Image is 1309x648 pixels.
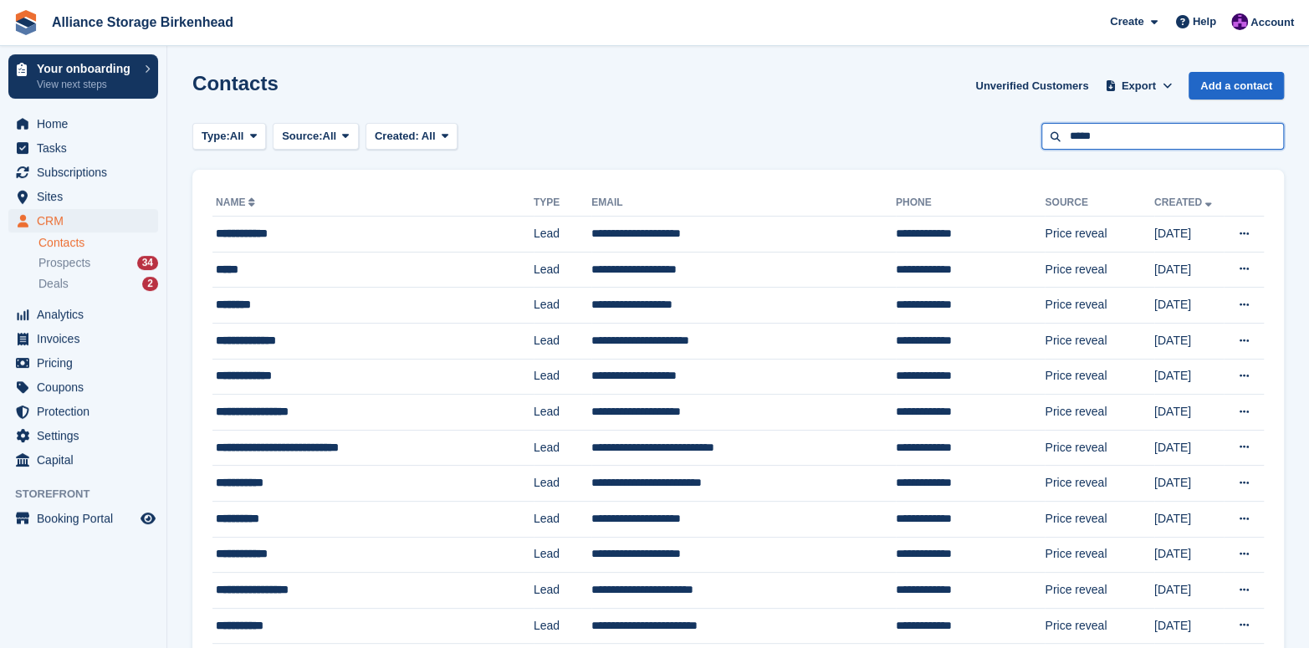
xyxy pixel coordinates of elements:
button: Created: All [366,123,458,151]
span: Analytics [37,303,137,326]
a: menu [8,303,158,326]
a: Unverified Customers [969,72,1095,99]
button: Export [1102,72,1175,99]
a: menu [8,136,158,160]
span: Sites [37,185,137,208]
a: menu [8,327,158,350]
td: [DATE] [1154,537,1224,573]
td: Price reveal [1045,501,1153,537]
span: Prospects [38,255,90,271]
td: Lead [534,608,591,644]
span: Help [1193,13,1216,30]
td: Lead [534,573,591,609]
td: Price reveal [1045,217,1153,253]
td: Lead [534,323,591,359]
td: Lead [534,395,591,431]
span: Export [1122,78,1156,94]
th: Type [534,190,591,217]
td: Lead [534,288,591,324]
th: Source [1045,190,1153,217]
td: Price reveal [1045,395,1153,431]
a: Your onboarding View next steps [8,54,158,99]
span: Subscriptions [37,161,137,184]
td: Lead [534,537,591,573]
span: Account [1250,14,1294,31]
td: Lead [534,217,591,253]
span: Protection [37,400,137,423]
a: Add a contact [1189,72,1284,99]
span: Source: [282,128,322,145]
td: Lead [534,466,591,502]
span: CRM [37,209,137,232]
td: Lead [534,252,591,288]
td: [DATE] [1154,323,1224,359]
td: [DATE] [1154,217,1224,253]
span: Invoices [37,327,137,350]
span: Capital [37,448,137,472]
td: Price reveal [1045,288,1153,324]
span: All [323,128,337,145]
td: [DATE] [1154,395,1224,431]
span: Deals [38,276,69,292]
span: Settings [37,424,137,447]
a: menu [8,209,158,232]
a: Name [216,196,258,208]
td: Price reveal [1045,359,1153,395]
td: Price reveal [1045,252,1153,288]
th: Phone [896,190,1045,217]
th: Email [591,190,896,217]
a: menu [8,351,158,375]
span: Booking Portal [37,507,137,530]
td: Price reveal [1045,430,1153,466]
button: Type: All [192,123,266,151]
a: Deals 2 [38,275,158,293]
td: [DATE] [1154,252,1224,288]
a: menu [8,112,158,135]
a: Contacts [38,235,158,251]
td: Lead [534,501,591,537]
td: [DATE] [1154,573,1224,609]
span: Coupons [37,375,137,399]
a: menu [8,448,158,472]
img: stora-icon-8386f47178a22dfd0bd8f6a31ec36ba5ce8667c1dd55bd0f319d3a0aa187defe.svg [13,10,38,35]
button: Source: All [273,123,359,151]
a: menu [8,375,158,399]
td: Price reveal [1045,573,1153,609]
td: [DATE] [1154,430,1224,466]
a: menu [8,424,158,447]
span: Type: [202,128,230,145]
td: Price reveal [1045,608,1153,644]
span: Home [37,112,137,135]
img: Romilly Norton [1231,13,1248,30]
span: Storefront [15,486,166,503]
span: All [230,128,244,145]
a: Alliance Storage Birkenhead [45,8,240,36]
a: menu [8,161,158,184]
td: [DATE] [1154,608,1224,644]
span: Pricing [37,351,137,375]
a: Preview store [138,508,158,528]
td: Lead [534,430,591,466]
a: menu [8,400,158,423]
h1: Contacts [192,72,279,94]
td: Lead [534,359,591,395]
p: View next steps [37,77,136,92]
span: Create [1110,13,1143,30]
span: Tasks [37,136,137,160]
td: [DATE] [1154,359,1224,395]
td: Price reveal [1045,537,1153,573]
p: Your onboarding [37,63,136,74]
td: Price reveal [1045,323,1153,359]
a: Prospects 34 [38,254,158,272]
span: All [422,130,436,142]
a: menu [8,185,158,208]
div: 2 [142,277,158,291]
div: 34 [137,256,158,270]
span: Created: [375,130,419,142]
td: Price reveal [1045,466,1153,502]
td: [DATE] [1154,288,1224,324]
a: Created [1154,196,1215,208]
td: [DATE] [1154,501,1224,537]
td: [DATE] [1154,466,1224,502]
a: menu [8,507,158,530]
